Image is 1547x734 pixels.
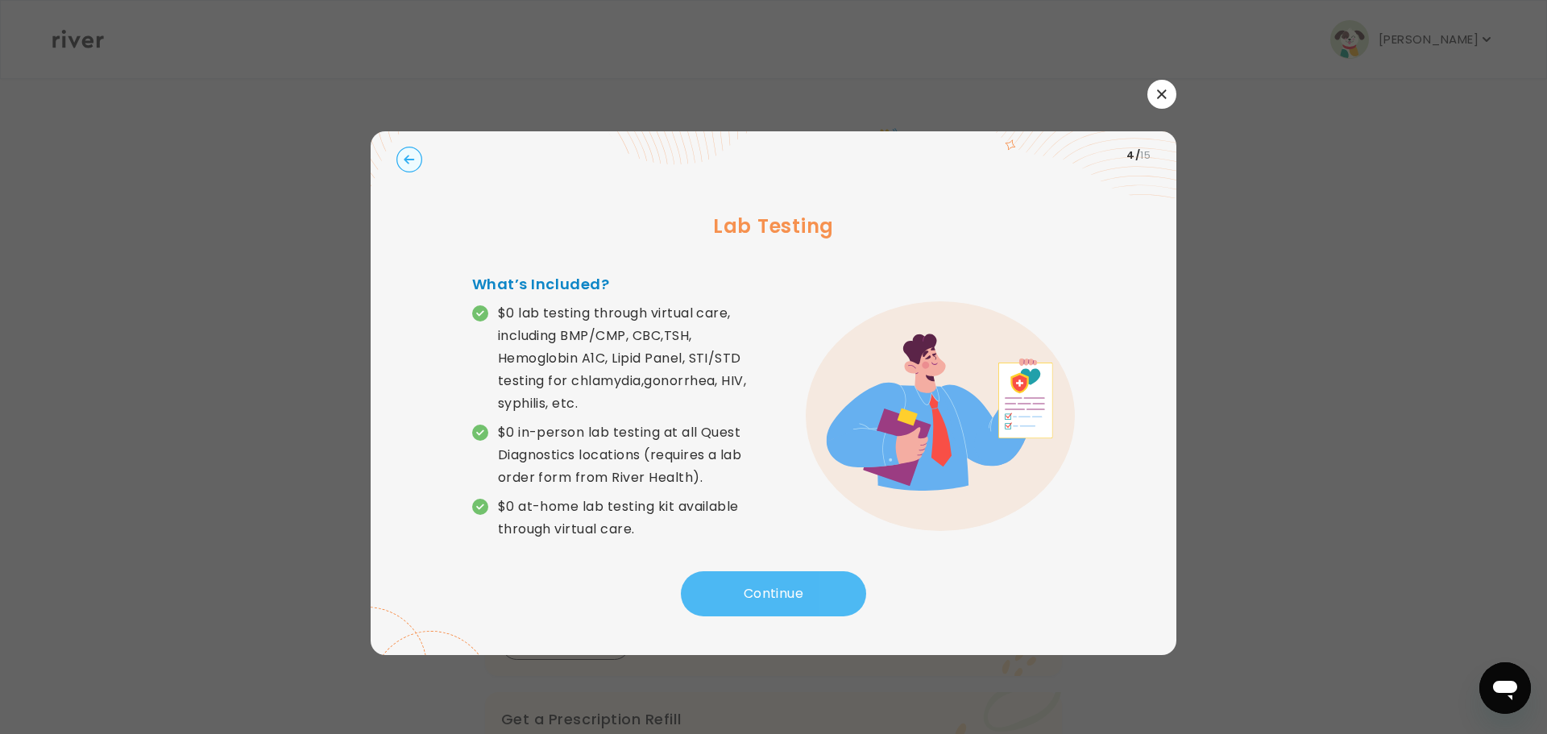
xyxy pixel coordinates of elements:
[498,496,773,541] p: $0 at-home lab testing kit available through virtual care.
[806,301,1075,532] img: error graphic
[498,421,773,489] p: $0 in-person lab testing at all Quest Diagnostics locations (requires a lab order form from River...
[472,273,773,296] h4: What’s Included?
[396,212,1151,241] h3: Lab Testing
[681,571,866,616] button: Continue
[1479,662,1531,714] iframe: Button to launch messaging window
[498,302,773,415] p: $0 lab testing through virtual care, including BMP/CMP, CBC,TSH, Hemoglobin A1C, Lipid Panel, STI...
